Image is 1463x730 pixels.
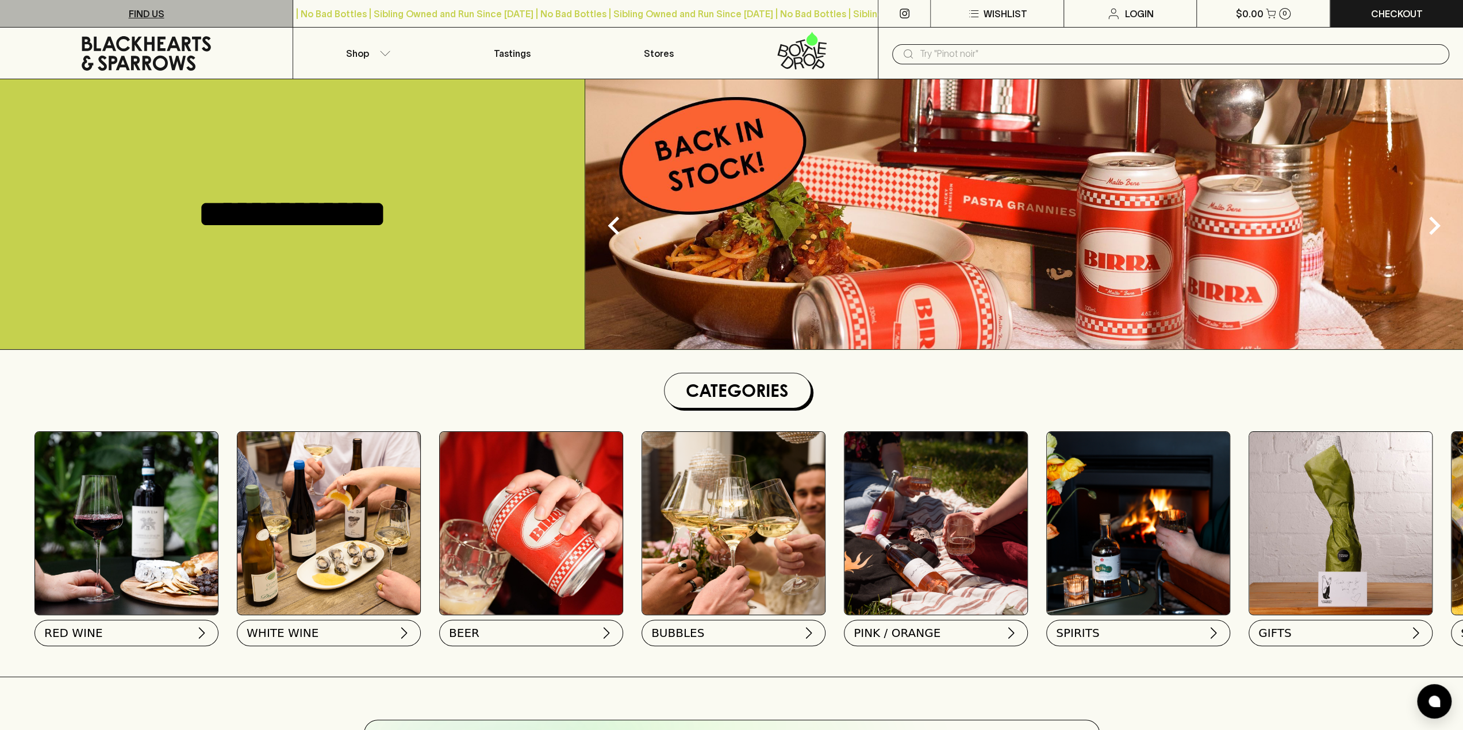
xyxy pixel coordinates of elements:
[237,620,421,646] button: WHITE WINE
[1046,620,1230,646] button: SPIRITS
[854,625,940,641] span: PINK / ORANGE
[1125,7,1154,21] p: Login
[1047,432,1230,615] img: gospel_collab-2 1
[397,626,411,640] img: chevron-right.svg
[247,625,318,641] span: WHITE WINE
[195,626,209,640] img: chevron-right.svg
[600,626,613,640] img: chevron-right.svg
[494,47,531,60] p: Tastings
[1371,7,1423,21] p: Checkout
[585,79,1463,349] img: optimise
[439,28,585,79] a: Tastings
[1409,626,1423,640] img: chevron-right.svg
[1249,620,1433,646] button: GIFTS
[642,620,825,646] button: BUBBLES
[44,625,103,641] span: RED WINE
[439,620,623,646] button: BEER
[1282,10,1287,17] p: 0
[1429,696,1440,707] img: bubble-icon
[1249,432,1432,615] img: GIFT WRA-16 1
[1004,626,1018,640] img: chevron-right.svg
[642,432,825,615] img: 2022_Festive_Campaign_INSTA-16 1
[586,28,732,79] a: Stores
[440,432,623,615] img: BIRRA_GOOD-TIMES_INSTA-2 1/optimise?auth=Mjk3MjY0ODMzMw__
[644,47,674,60] p: Stores
[35,432,218,615] img: Red Wine Tasting
[802,626,816,640] img: chevron-right.svg
[1056,625,1099,641] span: SPIRITS
[920,45,1440,63] input: Try "Pinot noir"
[983,7,1027,21] p: Wishlist
[1258,625,1291,641] span: GIFTS
[293,28,439,79] button: Shop
[844,432,1027,615] img: gospel_collab-2 1
[591,203,637,249] button: Previous
[1236,7,1264,21] p: $0.00
[129,7,164,21] p: FIND US
[34,620,218,646] button: RED WINE
[651,625,704,641] span: BUBBLES
[1207,626,1220,640] img: chevron-right.svg
[669,378,806,403] h1: Categories
[237,432,420,615] img: optimise
[449,625,479,641] span: BEER
[844,620,1028,646] button: PINK / ORANGE
[1411,203,1457,249] button: Next
[346,47,369,60] p: Shop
